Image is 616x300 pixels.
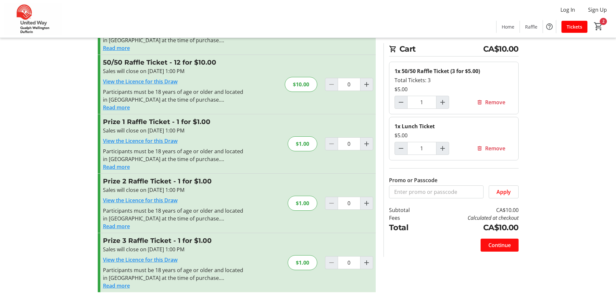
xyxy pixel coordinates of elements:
[525,23,537,30] span: Raffle
[389,185,484,198] input: Enter promo or passcode
[103,222,130,230] button: Read more
[555,5,580,15] button: Log In
[489,185,519,198] button: Apply
[360,138,373,150] button: Increment by one
[483,43,519,55] span: CA$10.00
[395,142,407,155] button: Decrement by one
[103,236,245,245] h3: Prize 3 Raffle Ticket - 1 for $1.00
[103,176,245,186] h3: Prize 2 Raffle Ticket - 1 for $1.00
[103,282,130,290] button: Read more
[103,104,130,111] button: Read more
[488,241,511,249] span: Continue
[103,127,245,134] div: Sales will close on [DATE] 1:00 PM
[103,44,130,52] button: Read more
[360,256,373,269] button: Increment by one
[583,5,612,15] button: Sign Up
[389,176,437,184] label: Promo or Passcode
[103,207,245,222] div: Participants must be 18 years of age or older and located in [GEOGRAPHIC_DATA] at the time of pur...
[288,255,317,270] div: $1.00
[426,222,518,233] td: CA$10.00
[288,136,317,151] div: $1.00
[103,67,245,75] div: Sales will close on [DATE] 1:00 PM
[285,77,317,92] div: $10.00
[436,96,449,108] button: Increment by one
[103,266,245,282] div: Participants must be 18 years of age or older and located in [GEOGRAPHIC_DATA] at the time of pur...
[593,20,604,32] button: Cart
[338,256,360,269] input: Prize 3 Raffle Ticket Quantity
[395,122,513,130] div: 1x Lunch Ticket
[407,142,436,155] input: Lunch Ticket Quantity
[395,67,513,75] div: 1x 50/50 Raffle Ticket (3 for $5.00)
[567,23,582,30] span: Tickets
[497,188,511,196] span: Apply
[485,144,505,152] span: Remove
[338,197,360,210] input: Prize 2 Raffle Ticket Quantity
[103,78,178,85] a: View the Licence for this Draw
[560,6,575,14] span: Log In
[103,117,245,127] h3: Prize 1 Raffle Ticket - 1 for $1.00
[103,137,178,144] a: View the Licence for this Draw
[103,163,130,171] button: Read more
[103,147,245,163] div: Participants must be 18 years of age or older and located in [GEOGRAPHIC_DATA] at the time of pur...
[469,142,513,155] button: Remove
[103,245,245,253] div: Sales will close on [DATE] 1:00 PM
[103,197,178,204] a: View the Licence for this Draw
[436,142,449,155] button: Increment by one
[588,6,607,14] span: Sign Up
[395,131,513,139] div: $5.00
[407,96,436,109] input: 50/50 Raffle Ticket (3 for $5.00) Quantity
[426,206,518,214] td: CA$10.00
[395,76,513,84] div: Total Tickets: 3
[469,96,513,109] button: Remove
[103,256,178,263] a: View the Licence for this Draw
[338,137,360,150] input: Prize 1 Raffle Ticket Quantity
[502,23,514,30] span: Home
[481,239,519,252] button: Continue
[389,222,427,233] td: Total
[389,43,519,56] h2: Cart
[426,214,518,222] td: Calculated at checkout
[497,21,520,33] a: Home
[360,197,373,209] button: Increment by one
[288,196,317,211] div: $1.00
[520,21,543,33] a: Raffle
[485,98,505,106] span: Remove
[4,3,62,35] img: United Way Guelph Wellington Dufferin's Logo
[389,206,427,214] td: Subtotal
[561,21,587,33] a: Tickets
[338,78,360,91] input: 50/50 Raffle Ticket Quantity
[360,78,373,91] button: Increment by one
[395,85,513,93] div: $5.00
[389,214,427,222] td: Fees
[103,88,245,104] div: Participants must be 18 years of age or older and located in [GEOGRAPHIC_DATA] at the time of pur...
[103,186,245,194] div: Sales will close on [DATE] 1:00 PM
[395,96,407,108] button: Decrement by one
[543,20,556,33] button: Help
[103,57,245,67] h3: 50/50 Raffle Ticket - 12 for $10.00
